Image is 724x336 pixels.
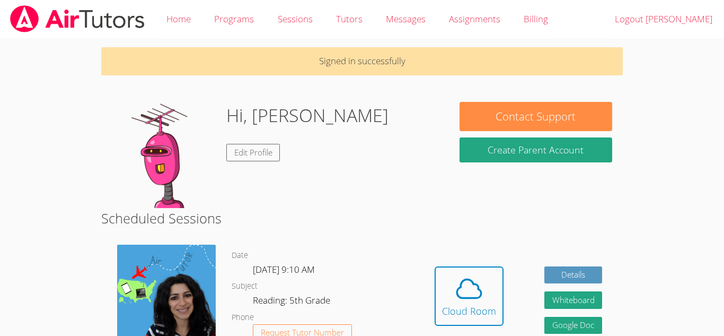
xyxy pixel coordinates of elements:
[544,317,603,334] a: Google Doc
[544,266,603,284] a: Details
[112,102,218,208] img: default.png
[226,102,389,129] h1: Hi, [PERSON_NAME]
[226,144,280,161] a: Edit Profile
[435,266,504,326] button: Cloud Room
[253,293,332,311] dd: Reading: 5th Grade
[232,249,248,262] dt: Date
[101,208,623,228] h2: Scheduled Sessions
[9,5,146,32] img: airtutors_banner-c4298cdbf04f3fff15de1276eac7730deb9818008684d7c2e4769d2f7ddbe033.png
[232,280,258,293] dt: Subject
[232,311,254,324] dt: Phone
[460,102,612,131] button: Contact Support
[544,291,603,309] button: Whiteboard
[386,13,426,25] span: Messages
[442,304,496,318] div: Cloud Room
[253,263,315,275] span: [DATE] 9:10 AM
[460,137,612,162] button: Create Parent Account
[101,47,623,75] p: Signed in successfully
